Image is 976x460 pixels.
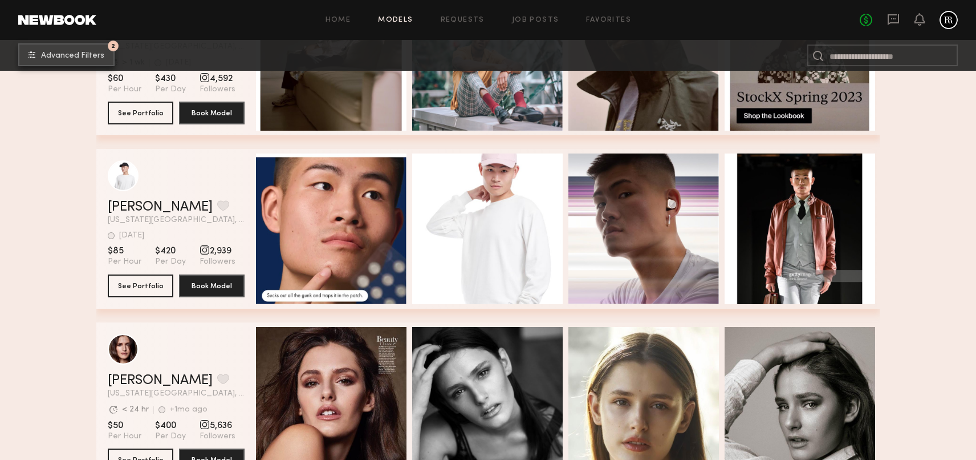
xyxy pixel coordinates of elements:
[155,257,186,267] span: Per Day
[378,17,413,24] a: Models
[155,73,186,84] span: $430
[119,232,144,240] div: [DATE]
[108,390,245,398] span: [US_STATE][GEOGRAPHIC_DATA], [GEOGRAPHIC_DATA]
[200,245,235,257] span: 2,939
[108,275,173,297] button: See Portfolio
[108,420,141,431] span: $50
[170,406,208,414] div: +1mo ago
[18,43,115,66] button: 2Advanced Filters
[108,245,141,257] span: $85
[122,406,149,414] div: < 24 hr
[108,374,213,388] a: [PERSON_NAME]
[108,431,141,442] span: Per Hour
[155,84,186,95] span: Per Day
[108,73,141,84] span: $60
[200,257,235,267] span: Followers
[155,431,186,442] span: Per Day
[512,17,559,24] a: Job Posts
[155,245,186,257] span: $420
[586,17,631,24] a: Favorites
[200,73,235,84] span: 4,592
[326,17,351,24] a: Home
[108,84,141,95] span: Per Hour
[179,102,245,124] button: Book Model
[200,431,235,442] span: Followers
[108,200,213,214] a: [PERSON_NAME]
[441,17,485,24] a: Requests
[108,257,141,267] span: Per Hour
[108,216,245,224] span: [US_STATE][GEOGRAPHIC_DATA], [GEOGRAPHIC_DATA]
[200,84,235,95] span: Followers
[179,275,245,297] button: Book Model
[111,43,115,49] span: 2
[155,420,186,431] span: $400
[108,102,173,124] button: See Portfolio
[41,52,104,60] span: Advanced Filters
[200,420,235,431] span: 5,636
